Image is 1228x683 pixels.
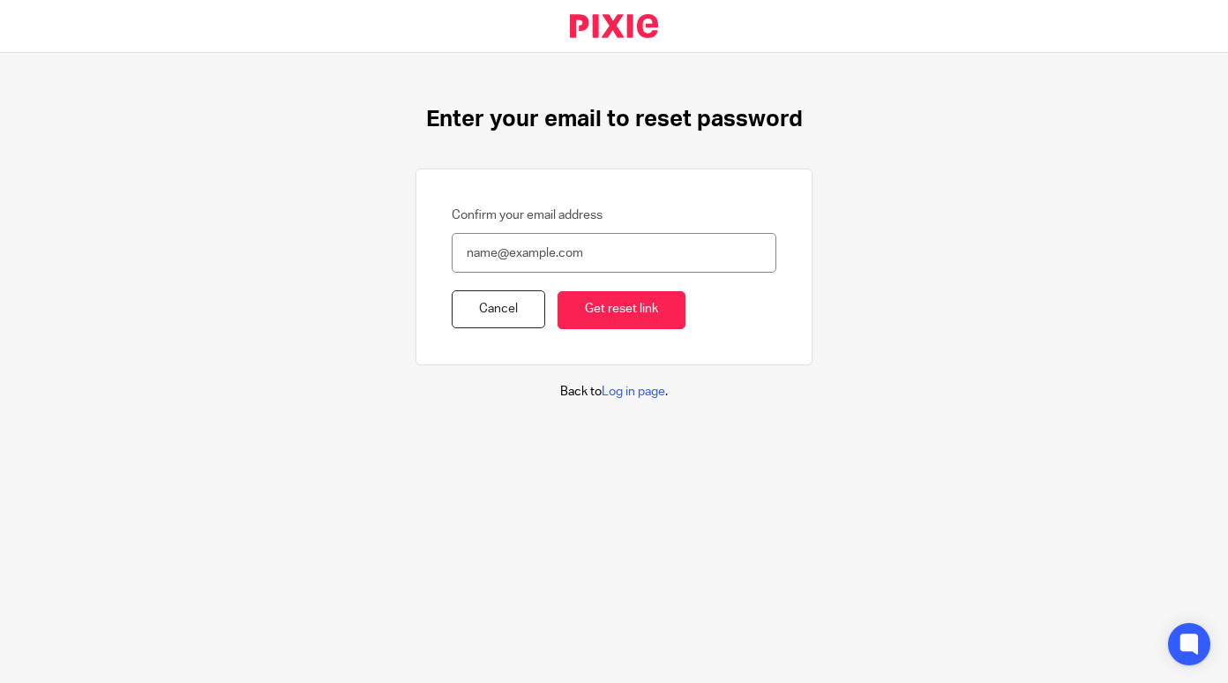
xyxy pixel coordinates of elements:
[426,106,803,133] h1: Enter your email to reset password
[602,386,665,398] a: Log in page
[558,291,685,329] input: Get reset link
[452,233,776,273] input: name@example.com
[560,383,668,401] p: Back to .
[452,206,603,224] label: Confirm your email address
[452,290,545,328] a: Cancel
